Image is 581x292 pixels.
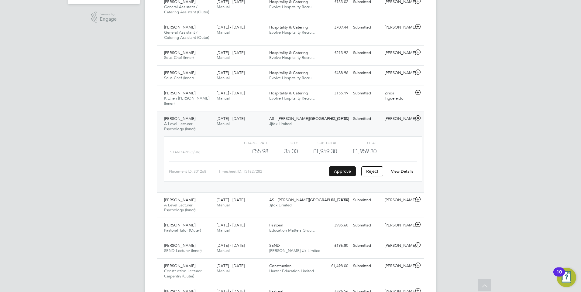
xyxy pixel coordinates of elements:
[164,90,195,96] span: [PERSON_NAME]
[164,50,195,55] span: [PERSON_NAME]
[351,68,382,78] div: Submitted
[319,22,351,32] div: £709.44
[229,139,268,146] div: Charge rate
[351,241,382,251] div: Submitted
[217,228,230,233] span: Manual
[382,241,414,251] div: [PERSON_NAME]
[100,12,117,17] span: Powered by
[319,241,351,251] div: £196.80
[164,202,195,213] span: A Level Lecturer Psychology (Inner)
[269,202,292,208] span: Jjfox Limited
[217,75,230,80] span: Manual
[164,75,194,80] span: Sous Chef (Inner)
[91,12,117,23] a: Powered byEngage
[269,96,315,101] span: Evolve Hospitality Recru…
[319,220,351,230] div: £985.60
[351,220,382,230] div: Submitted
[217,263,245,268] span: [DATE] - [DATE]
[164,25,195,30] span: [PERSON_NAME]
[229,146,268,156] div: £55.98
[164,248,201,253] span: SEND Lecturer (Inner)
[164,197,195,202] span: [PERSON_NAME]
[269,116,349,121] span: AS - [PERSON_NAME][GEOGRAPHIC_DATA]
[164,268,201,279] span: Construction Lecturer Carpentry (Outer)
[217,90,245,96] span: [DATE] - [DATE]
[164,70,195,75] span: [PERSON_NAME]
[269,248,321,253] span: [PERSON_NAME] Uk Limited
[169,167,218,176] div: Placement ID: 301268
[269,222,283,228] span: Pastoral
[164,4,209,15] span: General Assistant / Catering Assistant (Outer)
[170,150,200,154] span: Standard (£/HR)
[351,88,382,98] div: Submitted
[164,121,195,131] span: A Level Lecturer Psychology (Inner)
[352,148,376,155] span: £1,959.30
[217,197,245,202] span: [DATE] - [DATE]
[329,166,356,176] button: Approve
[361,166,383,176] button: Reject
[217,70,245,75] span: [DATE] - [DATE]
[319,114,351,124] div: £1,959.30
[269,50,308,55] span: Hospitality & Catering
[269,30,315,35] span: Evolve Hospitality Recru…
[217,50,245,55] span: [DATE] - [DATE]
[269,25,308,30] span: Hospitality & Catering
[382,68,414,78] div: [PERSON_NAME]
[269,121,292,126] span: Jjfox Limited
[269,4,315,9] span: Evolve Hospitality Recru…
[382,220,414,230] div: [PERSON_NAME]
[269,263,291,268] span: Construction
[337,139,376,146] div: Total
[269,90,308,96] span: Hospitality & Catering
[217,268,230,273] span: Manual
[319,195,351,205] div: £1,175.58
[319,68,351,78] div: £488.96
[269,197,349,202] span: AS - [PERSON_NAME][GEOGRAPHIC_DATA]
[268,146,298,156] div: 35.00
[218,167,328,176] div: Timesheet ID: TS1827282
[100,17,117,22] span: Engage
[164,55,194,60] span: Sous Chef (Inner)
[351,114,382,124] div: Submitted
[391,169,413,174] a: View Details
[298,139,337,146] div: Sub Total
[164,222,195,228] span: [PERSON_NAME]
[164,116,195,121] span: [PERSON_NAME]
[217,202,230,208] span: Manual
[351,22,382,32] div: Submitted
[217,116,245,121] span: [DATE] - [DATE]
[269,268,314,273] span: Hunter Education Limited
[319,48,351,58] div: £213.92
[217,248,230,253] span: Manual
[382,88,414,104] div: Zinga Figuereido
[269,75,315,80] span: Evolve Hospitality Recru…
[217,121,230,126] span: Manual
[217,4,230,9] span: Manual
[382,195,414,205] div: [PERSON_NAME]
[319,261,351,271] div: £1,498.00
[557,268,576,287] button: Open Resource Center, 10 new notifications
[164,96,209,106] span: Kitchen [PERSON_NAME] (Inner)
[217,96,230,101] span: Manual
[351,195,382,205] div: Submitted
[217,25,245,30] span: [DATE] - [DATE]
[382,114,414,124] div: [PERSON_NAME]
[217,222,245,228] span: [DATE] - [DATE]
[319,88,351,98] div: £155.19
[164,30,209,40] span: General Assistant / Catering Assistant (Outer)
[556,272,562,280] div: 10
[382,22,414,32] div: [PERSON_NAME]
[269,228,315,233] span: Education Matters Grou…
[382,48,414,58] div: [PERSON_NAME]
[269,55,315,60] span: Evolve Hospitality Recru…
[298,146,337,156] div: £1,959.30
[217,55,230,60] span: Manual
[164,243,195,248] span: [PERSON_NAME]
[269,70,308,75] span: Hospitality & Catering
[351,261,382,271] div: Submitted
[382,261,414,271] div: [PERSON_NAME]
[217,243,245,248] span: [DATE] - [DATE]
[164,263,195,268] span: [PERSON_NAME]
[217,30,230,35] span: Manual
[164,228,201,233] span: Pastoral Tutor (Outer)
